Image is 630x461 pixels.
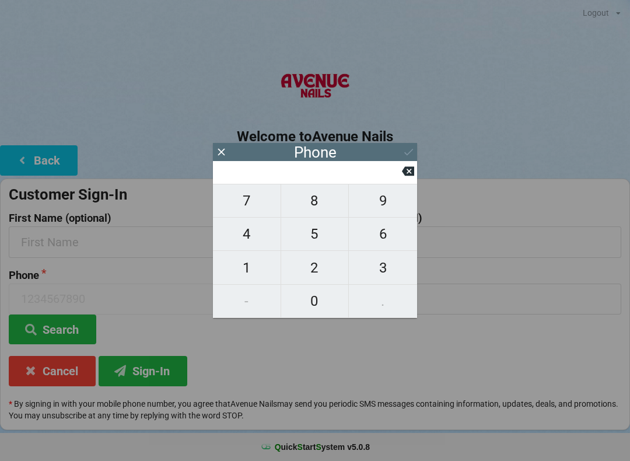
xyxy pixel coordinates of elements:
span: 4 [213,222,281,246]
span: 6 [349,222,417,246]
span: 7 [213,188,281,213]
button: 3 [349,251,417,284]
button: 7 [213,184,281,218]
button: 5 [281,218,349,251]
span: 0 [281,289,349,313]
span: 2 [281,256,349,280]
span: 8 [281,188,349,213]
button: 0 [281,285,349,318]
button: 4 [213,218,281,251]
span: 3 [349,256,417,280]
span: 9 [349,188,417,213]
span: 5 [281,222,349,246]
div: Phone [294,146,337,158]
button: 9 [349,184,417,218]
button: 1 [213,251,281,284]
button: 6 [349,218,417,251]
span: 1 [213,256,281,280]
button: 2 [281,251,349,284]
button: 8 [281,184,349,218]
